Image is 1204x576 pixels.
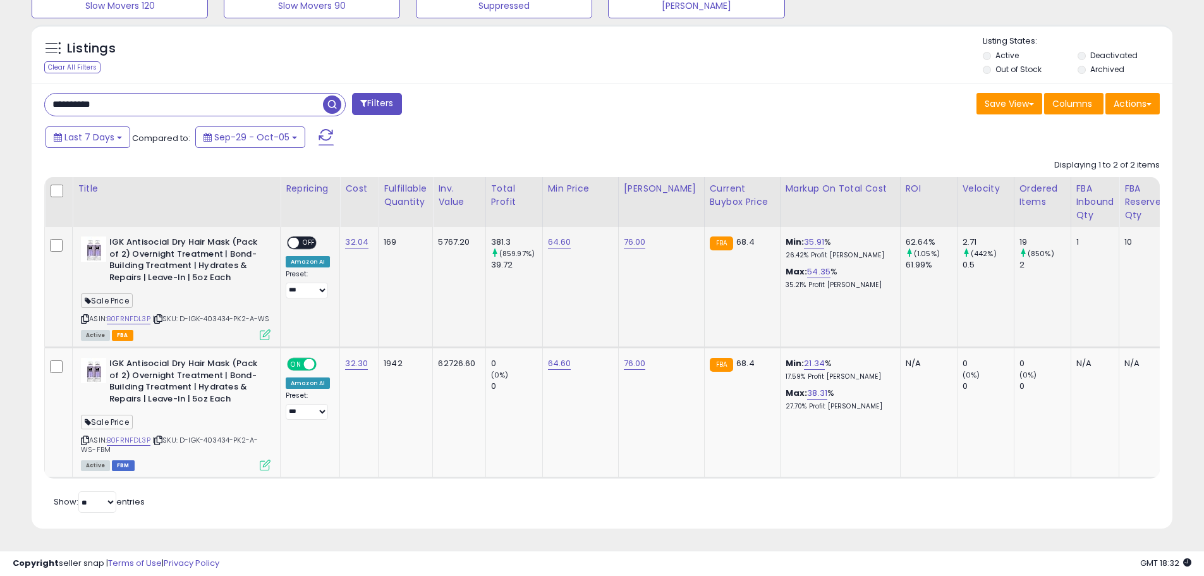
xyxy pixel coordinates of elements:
[81,435,258,454] span: | SKU: D-IGK-403434-PK2-A-WS-FBM
[786,388,891,411] div: %
[624,236,646,248] a: 76.00
[132,132,190,144] span: Compared to:
[499,248,535,259] small: (859.97%)
[107,314,150,324] a: B0FRNFDL3P
[963,381,1014,392] div: 0
[963,259,1014,271] div: 0.5
[315,359,335,370] span: OFF
[67,40,116,58] h5: Listings
[1044,93,1104,114] button: Columns
[807,266,830,278] a: 54.35
[914,248,940,259] small: (1.05%)
[491,236,542,248] div: 381.3
[786,357,805,369] b: Min:
[786,402,891,411] p: 27.70% Profit [PERSON_NAME]
[548,236,571,248] a: 64.60
[286,256,330,267] div: Amazon AI
[491,381,542,392] div: 0
[1028,248,1054,259] small: (850%)
[108,557,162,569] a: Terms of Use
[710,236,733,250] small: FBA
[786,266,891,290] div: %
[78,182,275,195] div: Title
[1090,64,1124,75] label: Archived
[1090,50,1138,61] label: Deactivated
[81,293,133,308] span: Sale Price
[786,372,891,381] p: 17.59% Profit [PERSON_NAME]
[995,64,1042,75] label: Out of Stock
[976,93,1042,114] button: Save View
[491,370,509,380] small: (0%)
[906,182,952,195] div: ROI
[1076,182,1114,222] div: FBA inbound Qty
[780,177,900,227] th: The percentage added to the cost of goods (COGS) that forms the calculator for Min & Max prices.
[710,182,775,209] div: Current Buybox Price
[1076,236,1110,248] div: 1
[164,557,219,569] a: Privacy Policy
[107,435,150,446] a: B0FRNFDL3P
[971,248,997,259] small: (442%)
[786,236,805,248] b: Min:
[81,236,106,262] img: 31ja5jTTvQL._SL40_.jpg
[81,415,133,429] span: Sale Price
[112,460,135,471] span: FBM
[995,50,1019,61] label: Active
[906,236,957,248] div: 62.64%
[963,182,1009,195] div: Velocity
[804,357,825,370] a: 21.34
[906,358,947,369] div: N/A
[438,182,480,209] div: Inv. value
[786,236,891,260] div: %
[963,358,1014,369] div: 0
[109,358,263,408] b: IGK Antisocial Dry Hair Mask (Pack of 2) Overnight Treatment | Bond-Building Treatment | Hydrates...
[1076,358,1110,369] div: N/A
[286,377,330,389] div: Amazon AI
[1140,557,1191,569] span: 2025-10-13 18:32 GMT
[286,182,334,195] div: Repricing
[548,182,613,195] div: Min Price
[384,358,423,369] div: 1942
[736,236,755,248] span: 68.4
[1019,358,1071,369] div: 0
[1052,97,1092,110] span: Columns
[786,251,891,260] p: 26.42% Profit [PERSON_NAME]
[1124,358,1162,369] div: N/A
[345,182,373,195] div: Cost
[1124,182,1167,222] div: FBA Reserved Qty
[438,236,475,248] div: 5767.20
[195,126,305,148] button: Sep-29 - Oct-05
[786,266,808,278] b: Max:
[81,460,110,471] span: All listings currently available for purchase on Amazon
[963,370,980,380] small: (0%)
[983,35,1172,47] p: Listing States:
[906,259,957,271] div: 61.99%
[152,314,270,324] span: | SKU: D-IGK-403434-PK2-A-WS
[1019,259,1071,271] div: 2
[286,270,330,298] div: Preset:
[81,358,106,383] img: 31ja5jTTvQL._SL40_.jpg
[345,236,368,248] a: 32.04
[491,182,537,209] div: Total Profit
[13,557,59,569] strong: Copyright
[786,281,891,290] p: 35.21% Profit [PERSON_NAME]
[491,358,542,369] div: 0
[384,182,427,209] div: Fulfillable Quantity
[13,558,219,570] div: seller snap | |
[81,236,271,339] div: ASIN:
[548,357,571,370] a: 64.60
[804,236,824,248] a: 35.91
[1019,236,1071,248] div: 19
[786,182,895,195] div: Markup on Total Cost
[491,259,542,271] div: 39.72
[1019,370,1037,380] small: (0%)
[54,496,145,508] span: Show: entries
[46,126,130,148] button: Last 7 Days
[44,61,100,73] div: Clear All Filters
[963,236,1014,248] div: 2.71
[1105,93,1160,114] button: Actions
[64,131,114,144] span: Last 7 Days
[1054,159,1160,171] div: Displaying 1 to 2 of 2 items
[710,358,733,372] small: FBA
[214,131,289,144] span: Sep-29 - Oct-05
[736,357,755,369] span: 68.4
